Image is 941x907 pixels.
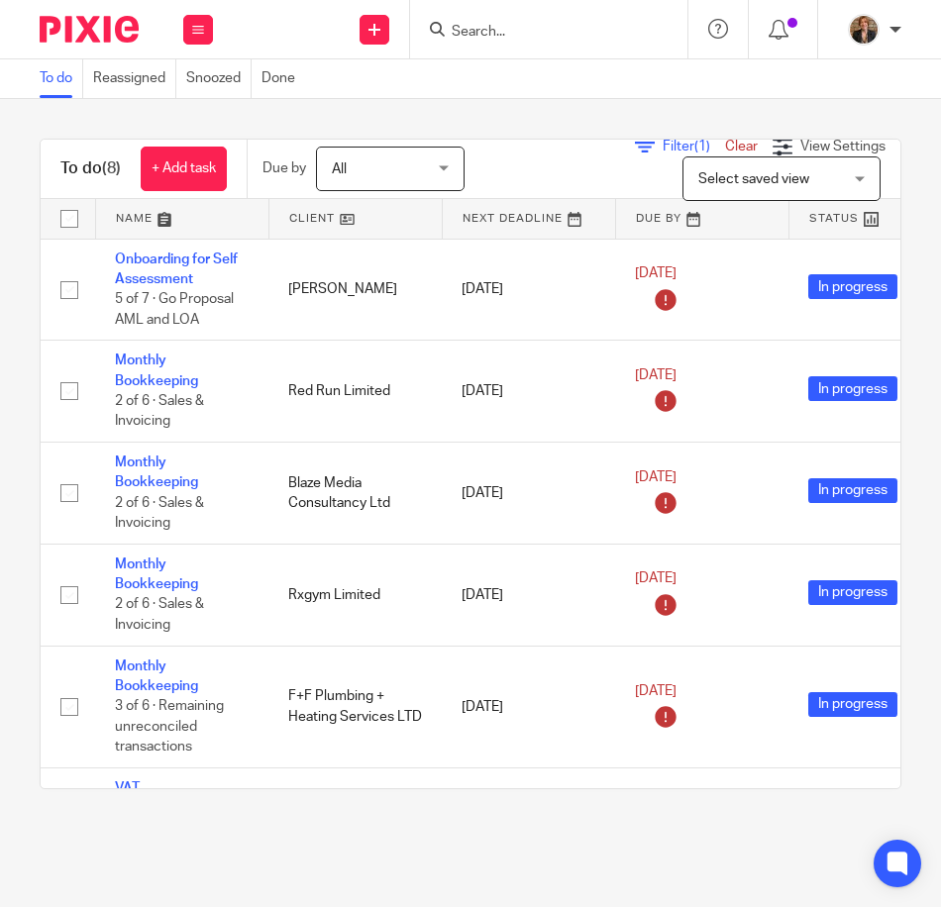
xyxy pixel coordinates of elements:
[115,252,238,286] a: Onboarding for Self Assessment
[635,572,677,586] span: [DATE]
[808,478,897,503] span: In progress
[268,341,442,443] td: Red Run Limited
[442,544,615,646] td: [DATE]
[635,266,677,280] span: [DATE]
[635,470,677,484] span: [DATE]
[694,140,710,153] span: (1)
[262,158,306,178] p: Due by
[40,16,139,43] img: Pixie
[268,646,442,767] td: F+F Plumbing + Heating Services LTD
[442,767,615,849] td: [DATE]
[442,443,615,545] td: [DATE]
[450,24,628,42] input: Search
[186,59,252,98] a: Snoozed
[808,580,897,605] span: In progress
[442,341,615,443] td: [DATE]
[115,598,204,633] span: 2 of 6 · Sales & Invoicing
[115,700,224,755] span: 3 of 6 · Remaining unreconciled transactions
[115,496,204,531] span: 2 of 6 · Sales & Invoicing
[115,353,198,387] a: Monthly Bookkeeping
[40,59,83,98] a: To do
[115,455,198,489] a: Monthly Bookkeeping
[93,59,176,98] a: Reassigned
[808,692,897,717] span: In progress
[115,292,234,327] span: 5 of 7 · Go Proposal AML and LOA
[698,172,809,186] span: Select saved view
[141,147,227,191] a: + Add task
[261,59,305,98] a: Done
[800,140,886,153] span: View Settings
[808,376,897,401] span: In progress
[115,394,204,429] span: 2 of 6 · Sales & Invoicing
[663,140,725,153] span: Filter
[268,443,442,545] td: Blaze Media Consultancy Ltd
[442,239,615,341] td: [DATE]
[115,659,198,693] a: Monthly Bookkeeping
[102,160,121,176] span: (8)
[115,557,198,591] a: Monthly Bookkeeping
[60,158,121,179] h1: To do
[268,239,442,341] td: [PERSON_NAME]
[268,544,442,646] td: Rxgym Limited
[332,162,347,176] span: All
[848,14,880,46] img: WhatsApp%20Image%202025-04-23%20at%2010.20.30_16e186ec.jpg
[808,274,897,299] span: In progress
[115,781,140,795] a: VAT
[442,646,615,767] td: [DATE]
[268,767,442,849] td: Hls Commercial Ltd
[635,368,677,382] span: [DATE]
[725,140,758,153] a: Clear
[635,684,677,698] span: [DATE]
